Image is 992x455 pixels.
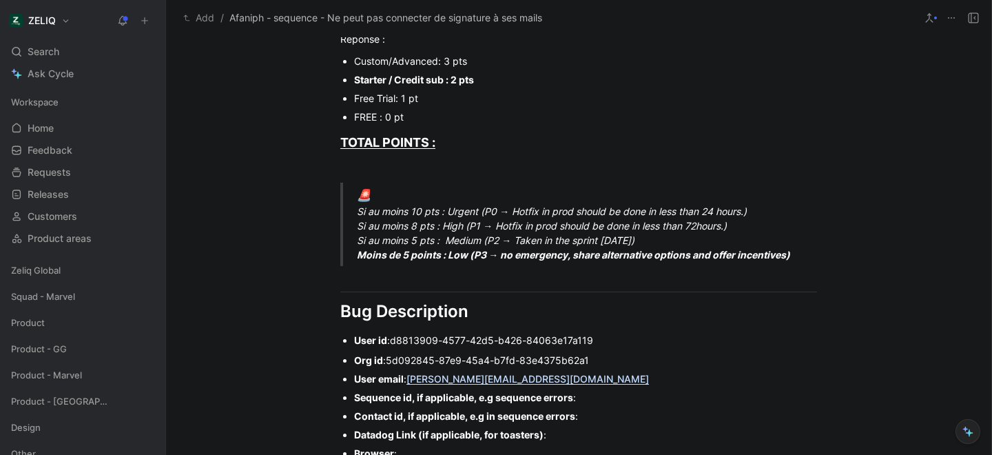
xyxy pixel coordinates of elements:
[354,333,817,347] div: :
[11,368,82,382] span: Product - Marvel
[354,372,817,386] div: :
[6,206,160,227] a: Customers
[390,334,593,346] span: d8813909-4577-42d5-b426-84063e17a119
[6,11,74,30] button: ZELIQZELIQ
[6,162,160,183] a: Requests
[354,390,817,405] div: :
[357,187,834,263] div: Si au moins 10 pts : Urgent (P0 → Hotfix in prod should be done in less than 24 hours.) Si au moi...
[6,312,160,337] div: Product
[357,249,790,261] strong: Moins de 5 points : Low (P3 → no emergency, share alternative options and offer incentives)
[6,312,160,333] div: Product
[6,228,160,249] a: Product areas
[340,299,817,324] div: Bug Description
[354,74,474,85] strong: Starter / Credit sub : 2 pts
[357,188,371,202] span: 🚨
[6,365,160,385] div: Product - Marvel
[6,338,160,363] div: Product - GG
[28,14,56,27] h1: ZELIQ
[28,188,69,201] span: Releases
[6,417,160,442] div: Design
[28,43,59,60] span: Search
[354,110,817,124] div: FREE : 0 pt
[6,184,160,205] a: Releases
[28,65,74,82] span: Ask Cycle
[354,410,575,422] strong: Contact id, if applicable, e.g in sequence errors
[354,427,817,442] div: :
[229,10,542,26] span: Afaniph - sequence - Ne peut pas connecter de signature à ses mails
[6,63,160,84] a: Ask Cycle
[180,10,218,26] button: Add
[11,342,67,356] span: Product - GG
[6,92,160,112] div: Workspace
[11,394,110,408] span: Product - [GEOGRAPHIC_DATA]
[354,409,817,423] div: :
[11,316,45,330] span: Product
[6,417,160,438] div: Design
[11,421,41,434] span: Design
[28,232,92,245] span: Product areas
[354,334,387,346] strong: User id
[11,95,59,109] span: Workspace
[28,143,72,157] span: Feedback
[6,260,160,281] div: Zeliq Global
[9,14,23,28] img: ZELIQ
[340,32,817,46] div: Réponse :
[28,121,54,135] span: Home
[6,286,160,307] div: Squad - Marvel
[28,210,77,223] span: Customers
[6,338,160,359] div: Product - GG
[354,353,817,367] div: :
[386,354,589,366] span: 5d092845-87e9-45a4-b7fd-83e4375b62a1
[354,91,817,105] div: Free Trial: 1 pt
[6,260,160,285] div: Zeliq Global
[28,165,71,179] span: Requests
[340,135,435,150] u: TOTAL POINTS :
[6,118,160,139] a: Home
[6,391,160,412] div: Product - [GEOGRAPHIC_DATA]
[354,373,404,385] strong: User email
[6,391,160,416] div: Product - [GEOGRAPHIC_DATA]
[6,286,160,311] div: Squad - Marvel
[6,41,160,62] div: Search
[11,290,75,303] span: Squad - Marvel
[6,140,160,161] a: Feedback
[354,54,817,68] div: Custom/Advanced: 3 pts
[6,365,160,390] div: Product - Marvel
[11,263,61,277] span: Zeliq Global
[406,373,649,385] a: [PERSON_NAME][EMAIL_ADDRESS][DOMAIN_NAME]
[354,429,544,441] strong: Datadog Link (if applicable, for toasters)
[220,10,224,26] span: /
[354,392,573,403] strong: Sequence id, if applicable, e.g sequence errors
[354,354,383,366] strong: Org id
